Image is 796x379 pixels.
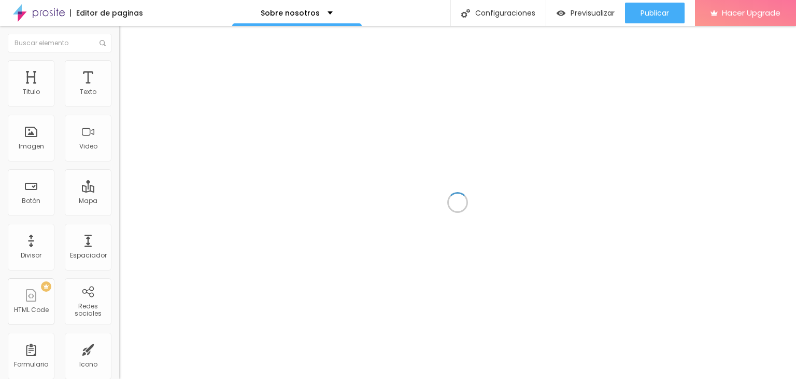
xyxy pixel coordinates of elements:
[8,34,111,52] input: Buscar elemento
[14,306,49,314] div: HTML Code
[70,9,143,17] div: Editor de paginas
[461,9,470,18] img: Icone
[80,88,96,96] div: Texto
[79,197,97,205] div: Mapa
[22,197,40,205] div: Botón
[625,3,685,23] button: Publicar
[99,40,106,46] img: Icone
[571,9,615,17] span: Previsualizar
[641,9,669,17] span: Publicar
[19,143,44,150] div: Imagen
[557,9,565,18] img: view-1.svg
[67,303,108,318] div: Redes sociales
[23,88,40,96] div: Titulo
[261,9,320,17] p: Sobre nosotros
[546,3,625,23] button: Previsualizar
[79,361,97,368] div: Icono
[722,8,780,17] span: Hacer Upgrade
[70,252,107,259] div: Espaciador
[79,143,97,150] div: Video
[14,361,48,368] div: Formulario
[21,252,41,259] div: Divisor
